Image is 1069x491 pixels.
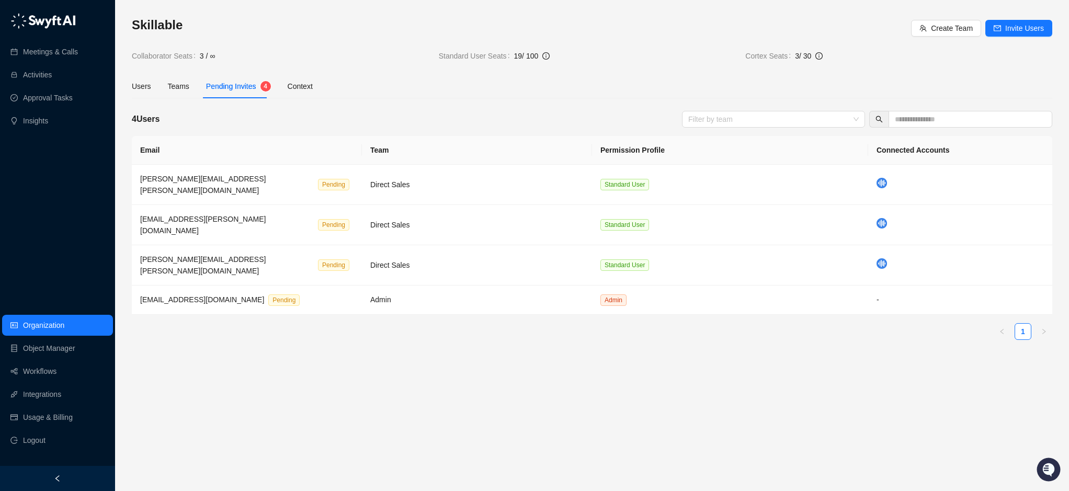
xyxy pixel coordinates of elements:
div: Teams [168,81,189,92]
span: 4 [264,83,267,90]
span: 19 / 100 [514,52,539,60]
span: [PERSON_NAME][EMAIL_ADDRESS][PERSON_NAME][DOMAIN_NAME] [140,255,266,275]
td: Direct Sales [362,245,592,286]
span: Create Team [931,22,973,34]
sup: 4 [260,81,271,92]
th: Team [362,136,592,165]
span: Invite Users [1005,22,1044,34]
img: chorus-BBBF9yxZ.png [877,178,887,188]
span: Pending Invites [206,82,256,90]
h2: How can we help? [10,59,190,75]
span: right [1041,328,1047,335]
span: Pending [318,219,349,231]
button: Invite Users [985,20,1052,37]
a: Activities [23,64,52,85]
a: Powered byPylon [74,172,127,180]
span: Admin [600,294,627,306]
div: Start new chat [36,95,172,105]
a: Workflows [23,361,56,382]
span: Standard User [600,179,649,190]
a: Meetings & Calls [23,41,78,62]
a: 📶Status [43,142,85,161]
span: Cortex Seats [745,50,795,62]
span: logout [10,437,18,444]
span: mail [994,25,1001,32]
div: Users [132,81,151,92]
span: Standard User Seats [439,50,514,62]
a: 1 [1015,324,1031,339]
span: [EMAIL_ADDRESS][PERSON_NAME][DOMAIN_NAME] [140,215,266,235]
button: Start new chat [178,98,190,110]
a: Object Manager [23,338,75,359]
a: Usage & Billing [23,407,73,428]
span: Pending [318,179,349,190]
button: Create Team [911,20,981,37]
span: Pylon [104,172,127,180]
li: Next Page [1036,323,1052,340]
span: Standard User [600,259,649,271]
h3: Skillable [132,17,911,33]
span: left [54,475,61,482]
span: Pending [318,259,349,271]
li: Previous Page [994,323,1010,340]
div: 📚 [10,147,19,156]
span: Pending [268,294,300,306]
iframe: Open customer support [1036,456,1064,485]
td: Direct Sales [362,165,592,205]
img: chorus-BBBF9yxZ.png [877,218,887,229]
button: right [1036,323,1052,340]
div: We're available if you need us! [36,105,132,113]
img: chorus-BBBF9yxZ.png [877,258,887,269]
a: Integrations [23,384,61,405]
img: Swyft AI [10,10,31,31]
td: Direct Sales [362,205,592,245]
th: Connected Accounts [868,136,1052,165]
span: Collaborator Seats [132,50,200,62]
span: search [875,116,883,123]
li: 1 [1015,323,1031,340]
th: Permission Profile [592,136,868,165]
span: team [919,25,927,32]
span: [EMAIL_ADDRESS][DOMAIN_NAME] [140,295,264,304]
td: - [868,286,1052,315]
td: Admin [362,286,592,315]
button: left [994,323,1010,340]
div: Context [288,81,313,92]
span: Docs [21,146,39,157]
a: Insights [23,110,48,131]
span: [PERSON_NAME][EMAIL_ADDRESS][PERSON_NAME][DOMAIN_NAME] [140,175,266,195]
th: Email [132,136,362,165]
div: 📶 [47,147,55,156]
span: 3 / 30 [795,52,811,60]
span: info-circle [815,52,823,60]
span: info-circle [542,52,550,60]
a: 📚Docs [6,142,43,161]
span: Standard User [600,219,649,231]
span: Logout [23,430,46,451]
span: 3 / ∞ [200,50,215,62]
span: Status [58,146,81,157]
p: Welcome 👋 [10,42,190,59]
h5: 4 Users [132,113,160,125]
a: Organization [23,315,64,336]
span: left [999,328,1005,335]
img: 5124521997842_fc6d7dfcefe973c2e489_88.png [10,95,29,113]
img: logo-05li4sbe.png [10,13,76,29]
a: Approval Tasks [23,87,73,108]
